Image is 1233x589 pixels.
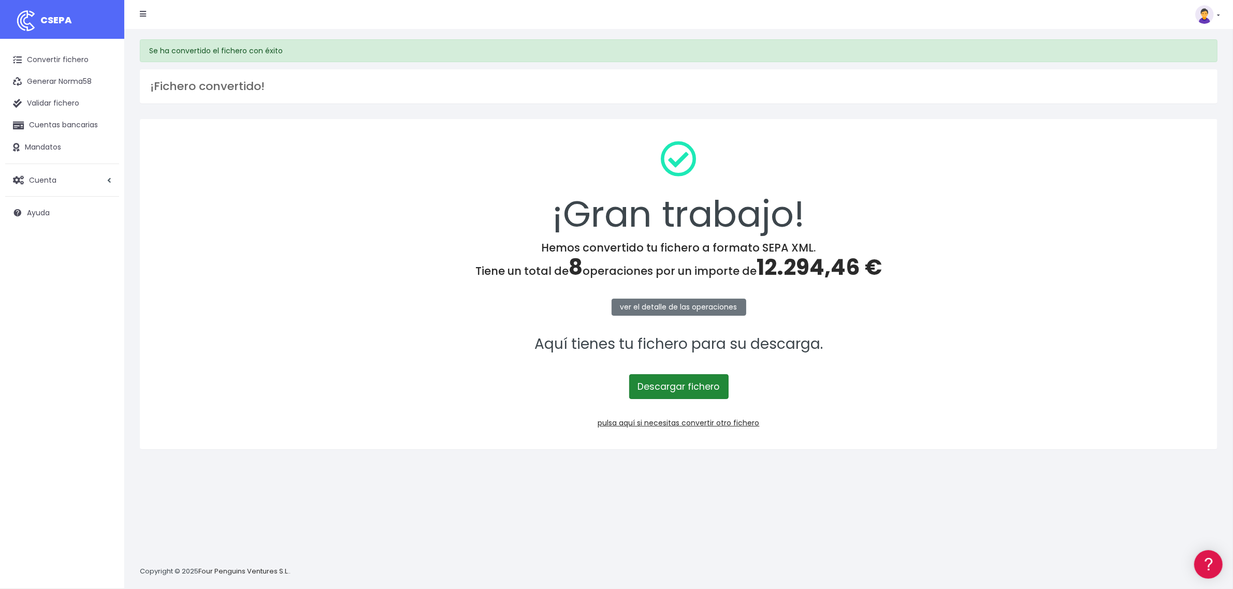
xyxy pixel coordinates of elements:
div: Programadores [10,248,197,258]
a: Cuentas bancarias [5,114,119,136]
a: Ayuda [5,202,119,224]
h3: ¡Fichero convertido! [150,80,1207,93]
p: Copyright © 2025 . [140,566,291,577]
a: Perfiles de empresas [10,179,197,195]
a: Mandatos [5,137,119,158]
a: Four Penguins Ventures S.L. [198,566,289,576]
button: Contáctanos [10,277,197,295]
img: logo [13,8,39,34]
span: 8 [569,252,583,283]
p: Aquí tienes tu fichero para su descarga. [153,333,1204,356]
a: Información general [10,88,197,104]
div: ¡Gran trabajo! [153,132,1204,241]
a: General [10,222,197,238]
a: Convertir fichero [5,49,119,71]
div: Facturación [10,205,197,215]
span: Ayuda [27,208,50,218]
a: Descargar fichero [629,374,729,399]
a: Cuenta [5,169,119,191]
span: 12.294,46 € [757,252,882,283]
a: Generar Norma58 [5,71,119,93]
img: profile [1195,5,1214,24]
a: pulsa aquí si necesitas convertir otro fichero [598,418,760,428]
a: ver el detalle de las operaciones [612,299,746,316]
h4: Hemos convertido tu fichero a formato SEPA XML. Tiene un total de operaciones por un importe de [153,241,1204,281]
a: POWERED BY ENCHANT [142,298,199,308]
div: Convertir ficheros [10,114,197,124]
div: Se ha convertido el fichero con éxito [140,39,1217,62]
a: Problemas habituales [10,147,197,163]
a: Validar fichero [5,93,119,114]
div: Información general [10,72,197,82]
span: CSEPA [40,13,72,26]
a: Formatos [10,131,197,147]
span: Cuenta [29,174,56,185]
a: Videotutoriales [10,163,197,179]
a: API [10,264,197,281]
